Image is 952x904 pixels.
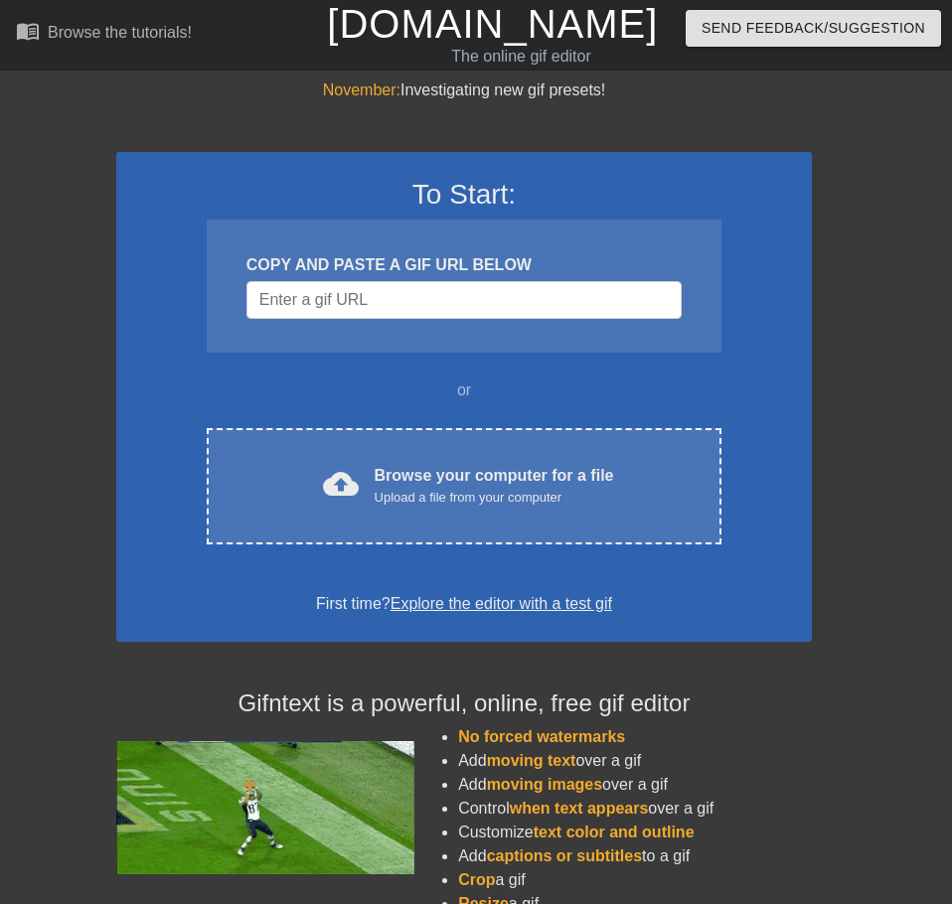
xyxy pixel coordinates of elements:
h4: Gifntext is a powerful, online, free gif editor [116,689,812,718]
div: or [168,378,760,402]
span: cloud_upload [323,466,359,502]
span: when text appears [510,800,649,817]
span: Send Feedback/Suggestion [702,16,925,41]
div: Browse your computer for a file [375,464,614,508]
div: COPY AND PASTE A GIF URL BELOW [246,253,682,277]
img: football_small.gif [116,741,414,874]
li: Customize [458,821,812,844]
li: Control over a gif [458,797,812,821]
li: Add over a gif [458,749,812,773]
span: No forced watermarks [458,728,625,745]
span: moving text [487,752,576,769]
a: Explore the editor with a test gif [391,595,612,612]
h3: To Start: [142,178,786,212]
span: menu_book [16,19,40,43]
div: Upload a file from your computer [375,488,614,508]
li: Add over a gif [458,773,812,797]
div: Investigating new gif presets! [116,78,812,102]
li: Add to a gif [458,844,812,868]
div: Browse the tutorials! [48,24,192,41]
div: The online gif editor [327,45,714,69]
button: Send Feedback/Suggestion [686,10,941,47]
input: Username [246,281,682,319]
span: Crop [458,871,495,888]
li: a gif [458,868,812,892]
a: Browse the tutorials! [16,19,192,50]
span: moving images [487,776,602,793]
span: text color and outline [534,824,695,840]
span: November: [323,81,400,98]
span: captions or subtitles [487,847,642,864]
a: [DOMAIN_NAME] [327,2,658,46]
div: First time? [142,592,786,616]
